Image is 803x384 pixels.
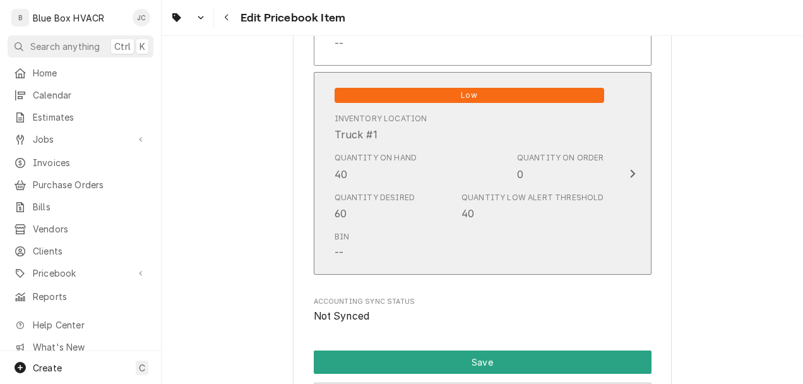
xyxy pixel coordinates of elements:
a: Go to What's New [8,337,153,357]
div: -- [335,36,343,51]
div: Truck #1 [335,127,378,142]
span: Low [335,88,604,103]
div: Bin [335,231,349,260]
div: Quantity on Order [517,152,604,181]
button: Update Inventory Level [314,72,651,275]
span: Jobs [33,133,128,146]
a: Vendors [8,219,153,239]
div: Bin [335,22,349,51]
a: Clients [8,241,153,261]
span: Vendors [33,222,147,236]
div: Accounting Sync Status [314,297,651,324]
span: Accounting Sync Status [314,297,651,307]
a: Estimates [8,107,153,128]
div: Location [335,113,427,142]
a: Go to Jobs [8,129,153,150]
div: 40 [335,167,347,182]
div: Quantity on Order [517,152,604,164]
a: Bills [8,196,153,217]
span: Create [33,363,62,373]
div: Inventory Location [335,113,427,124]
span: Accounting Sync Status [314,309,651,324]
a: Reports [8,286,153,307]
div: Quantity on Hand [335,152,417,164]
span: Purchase Orders [33,178,147,191]
a: Purchase Orders [8,174,153,195]
span: Pricebook [33,267,128,280]
div: B [11,9,29,27]
div: 60 [335,206,347,221]
div: JC [133,9,150,27]
div: Quantity on Hand [335,152,417,181]
div: Low [335,87,604,103]
div: Bin [335,231,349,243]
a: Go to Help Center [8,315,153,335]
span: Ctrl [114,40,131,53]
a: Go to Pricebook [8,263,153,284]
div: Blue Box HVACR [33,11,104,25]
button: Search anythingCtrlK [8,35,153,57]
div: Quantity Low Alert Threshold [461,192,604,203]
a: Home [8,63,153,83]
a: Invoices [8,152,153,173]
span: What's New [33,340,146,354]
span: Edit Pricebook Item [237,9,345,27]
div: Quantity Desired [335,192,415,203]
span: Reports [33,290,147,303]
span: K [140,40,145,53]
span: Clients [33,244,147,258]
div: Quantity Desired [335,192,415,221]
div: 0 [517,167,523,182]
span: Invoices [33,156,147,169]
a: Calendar [8,85,153,105]
div: 40 [461,206,474,221]
button: Save [314,351,651,374]
span: Bills [33,200,147,213]
div: Button Group Row [314,351,651,374]
span: Search anything [30,40,100,53]
span: Home [33,66,147,80]
span: Not Synced [314,310,370,322]
button: Navigate back [217,8,237,28]
span: Calendar [33,88,147,102]
span: C [139,361,145,375]
span: Help Center [33,318,146,332]
a: Go to [165,8,211,28]
span: Estimates [33,111,147,124]
div: -- [335,245,343,260]
div: Josh Canfield's Avatar [133,9,150,27]
div: Quantity Low Alert Threshold [461,192,604,221]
